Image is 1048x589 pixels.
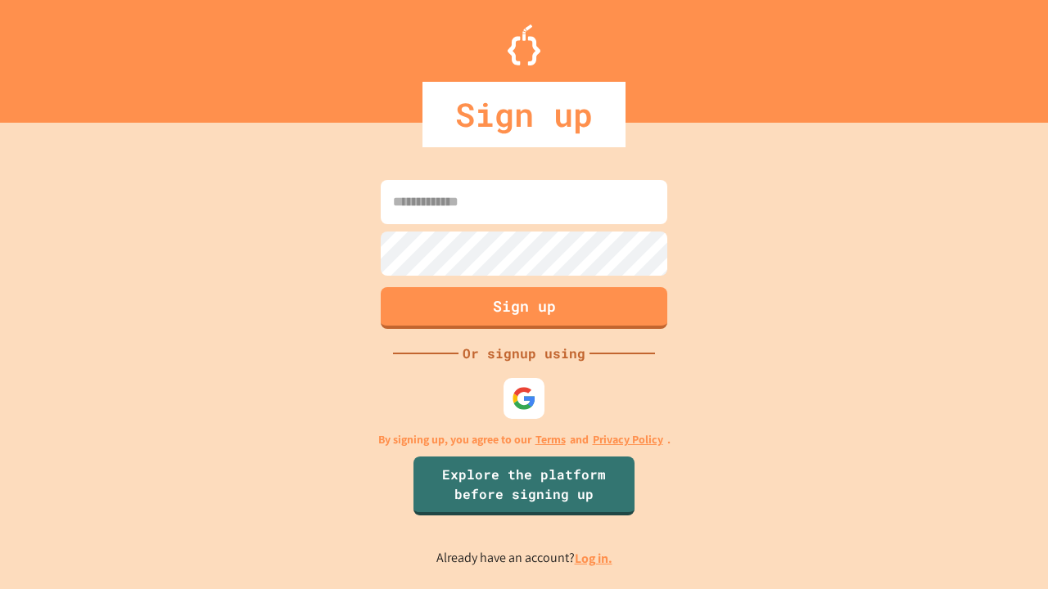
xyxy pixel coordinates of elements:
[512,386,536,411] img: google-icon.svg
[413,456,635,515] a: Explore the platform before signing up
[458,344,589,363] div: Or signup using
[422,82,626,147] div: Sign up
[593,431,663,448] a: Privacy Policy
[381,287,667,329] button: Sign up
[575,550,612,567] a: Log in.
[508,25,540,65] img: Logo.svg
[436,548,612,569] p: Already have an account?
[535,431,566,448] a: Terms
[378,431,671,448] p: By signing up, you agree to our and .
